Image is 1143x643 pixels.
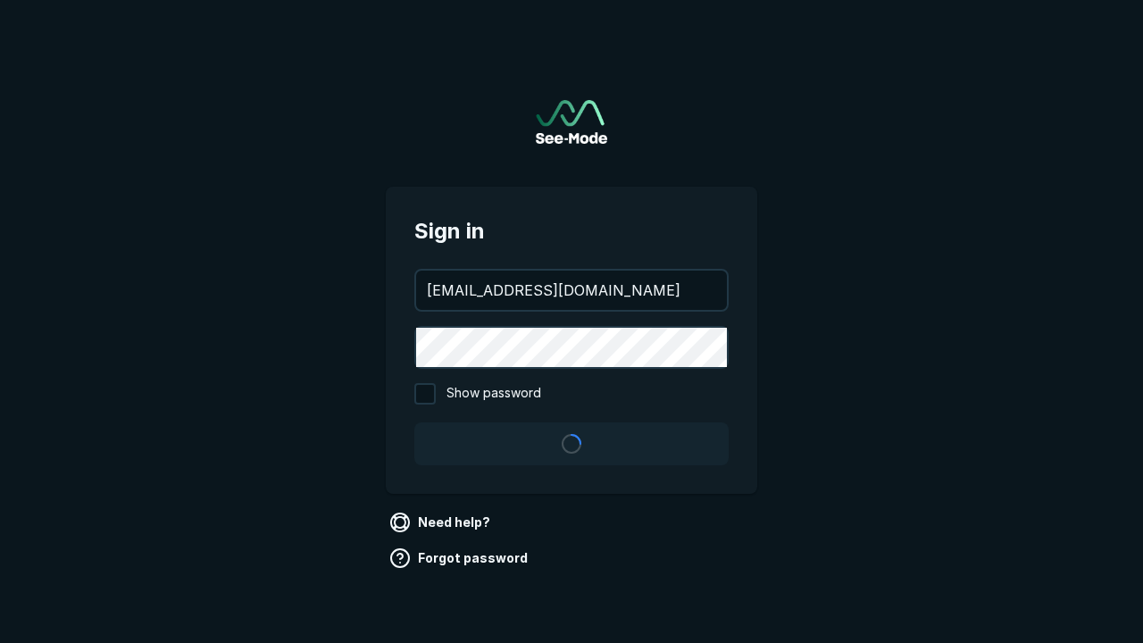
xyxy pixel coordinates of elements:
a: Need help? [386,508,497,537]
span: Show password [446,383,541,405]
a: Go to sign in [536,100,607,144]
a: Forgot password [386,544,535,572]
img: See-Mode Logo [536,100,607,144]
input: your@email.com [416,271,727,310]
span: Sign in [414,215,729,247]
